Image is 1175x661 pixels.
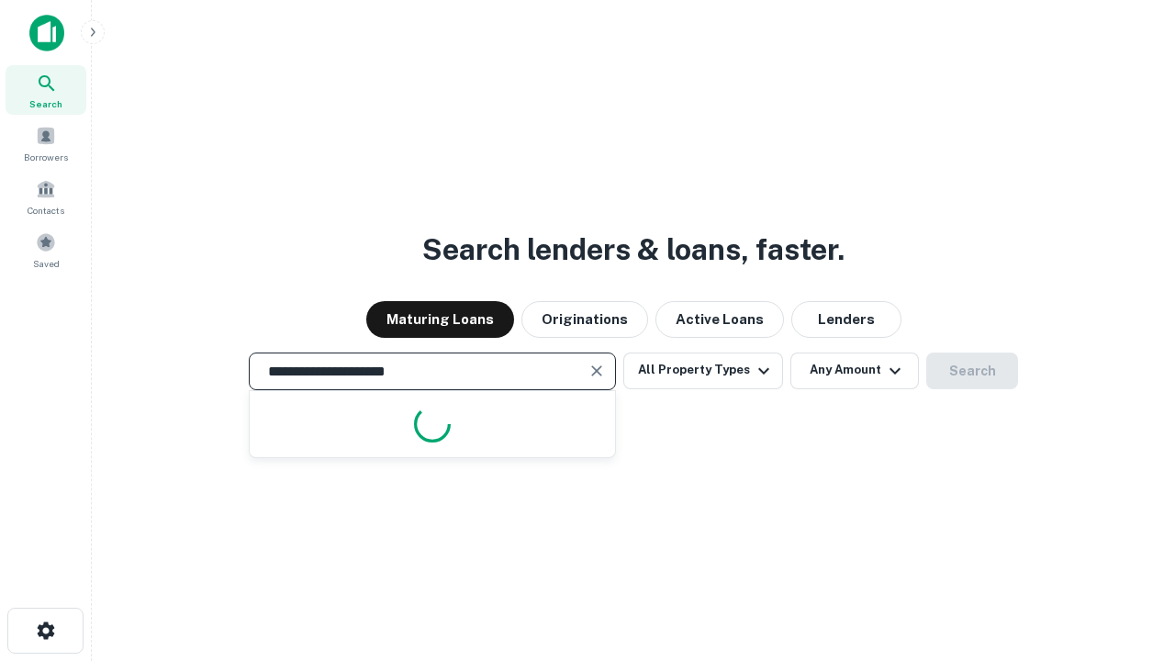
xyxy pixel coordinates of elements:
[24,150,68,164] span: Borrowers
[6,65,86,115] a: Search
[790,353,919,389] button: Any Amount
[28,203,64,218] span: Contacts
[29,15,64,51] img: capitalize-icon.png
[521,301,648,338] button: Originations
[366,301,514,338] button: Maturing Loans
[6,172,86,221] a: Contacts
[29,96,62,111] span: Search
[6,118,86,168] a: Borrowers
[422,228,845,272] h3: Search lenders & loans, faster.
[791,301,901,338] button: Lenders
[33,256,60,271] span: Saved
[6,225,86,274] a: Saved
[623,353,783,389] button: All Property Types
[584,358,610,384] button: Clear
[1083,514,1175,602] iframe: Chat Widget
[655,301,784,338] button: Active Loans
